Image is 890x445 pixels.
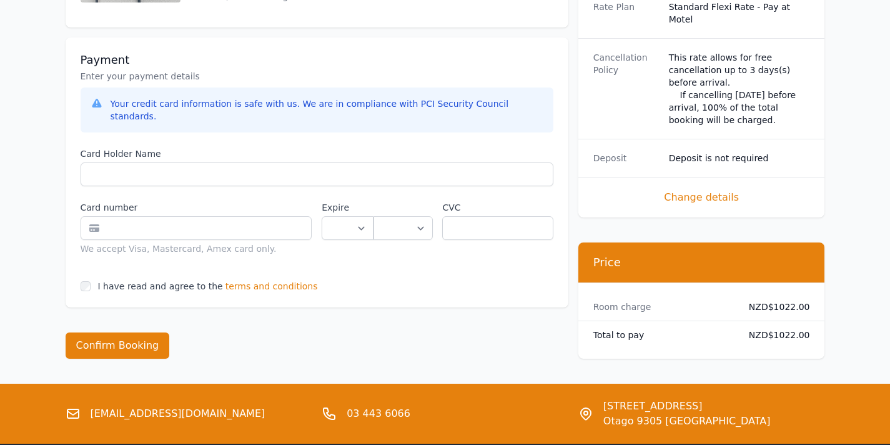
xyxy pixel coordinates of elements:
label: Card number [81,201,312,214]
a: [EMAIL_ADDRESS][DOMAIN_NAME] [91,406,265,421]
label: CVC [442,201,553,214]
span: Otago 9305 [GEOGRAPHIC_DATA] [603,414,771,429]
label: Card Holder Name [81,147,553,160]
span: terms and conditions [225,280,318,292]
h3: Price [593,255,810,270]
span: [STREET_ADDRESS] [603,399,771,414]
span: Change details [593,190,810,205]
button: Confirm Booking [66,332,170,359]
dt: Total to pay [593,329,734,341]
p: Enter your payment details [81,70,553,82]
div: We accept Visa, Mastercard, Amex card only. [81,242,312,255]
dd: Deposit is not required [669,152,810,164]
dd: NZD$1022.00 [744,329,810,341]
label: . [373,201,432,214]
label: Expire [322,201,373,214]
h3: Payment [81,52,553,67]
div: This rate allows for free cancellation up to 3 days(s) before arrival. If cancelling [DATE] befor... [669,51,810,126]
dt: Cancellation Policy [593,51,659,126]
dt: Deposit [593,152,659,164]
dd: NZD$1022.00 [744,301,810,313]
dd: Standard Flexi Rate - Pay at Motel [669,1,810,26]
div: Your credit card information is safe with us. We are in compliance with PCI Security Council stan... [111,97,543,122]
dt: Room charge [593,301,734,313]
label: I have read and agree to the [98,281,223,291]
a: 03 443 6066 [347,406,410,421]
dt: Rate Plan [593,1,659,26]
